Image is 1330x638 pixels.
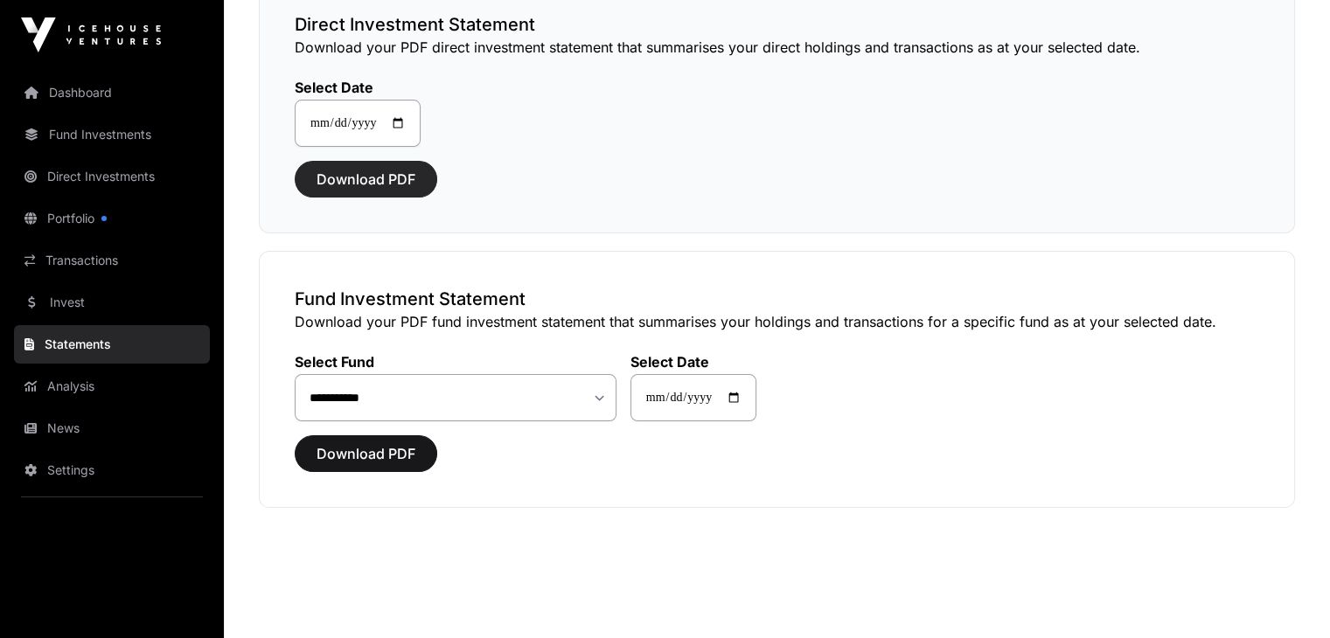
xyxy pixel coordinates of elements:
[14,367,210,406] a: Analysis
[21,17,161,52] img: Icehouse Ventures Logo
[14,199,210,238] a: Portfolio
[630,353,756,371] label: Select Date
[317,443,415,464] span: Download PDF
[295,353,616,371] label: Select Fund
[14,451,210,489] a: Settings
[14,283,210,322] a: Invest
[295,79,421,96] label: Select Date
[14,115,210,154] a: Fund Investments
[1243,554,1330,638] iframe: Chat Widget
[295,12,1259,37] h3: Direct Investment Statement
[14,73,210,112] a: Dashboard
[295,435,437,472] button: Download PDF
[14,241,210,280] a: Transactions
[14,325,210,364] a: Statements
[295,178,437,196] a: Download PDF
[295,161,437,198] button: Download PDF
[295,37,1259,58] p: Download your PDF direct investment statement that summarises your direct holdings and transactio...
[295,311,1259,332] p: Download your PDF fund investment statement that summarises your holdings and transactions for a ...
[14,157,210,196] a: Direct Investments
[14,409,210,447] a: News
[295,453,437,470] a: Download PDF
[295,287,1259,311] h3: Fund Investment Statement
[317,169,415,190] span: Download PDF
